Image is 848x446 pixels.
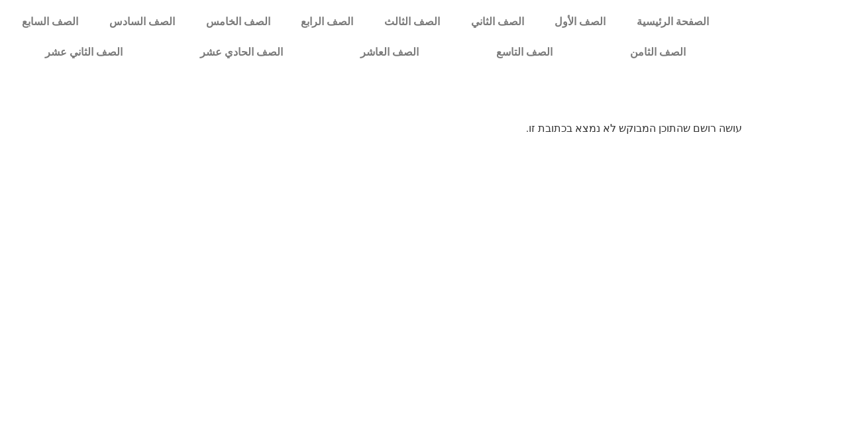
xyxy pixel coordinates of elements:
a: الصف العاشر [322,37,458,68]
a: الصف الخامس [190,7,286,37]
a: الصف التاسع [458,37,592,68]
a: الصف الحادي عشر [162,37,322,68]
a: الصف السابع [7,7,94,37]
a: الصف الأول [539,7,621,37]
a: الصف الثامن [592,37,725,68]
p: עושה רושם שהתוכן המבוקש לא נמצא בכתובת זו. [106,121,742,137]
a: الصف الثاني عشر [7,37,162,68]
a: الصف الرابع [286,7,369,37]
a: الصف السادس [94,7,191,37]
a: الصف الثاني [455,7,539,37]
a: الصفحة الرئيسية [621,7,725,37]
a: الصف الثالث [369,7,456,37]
